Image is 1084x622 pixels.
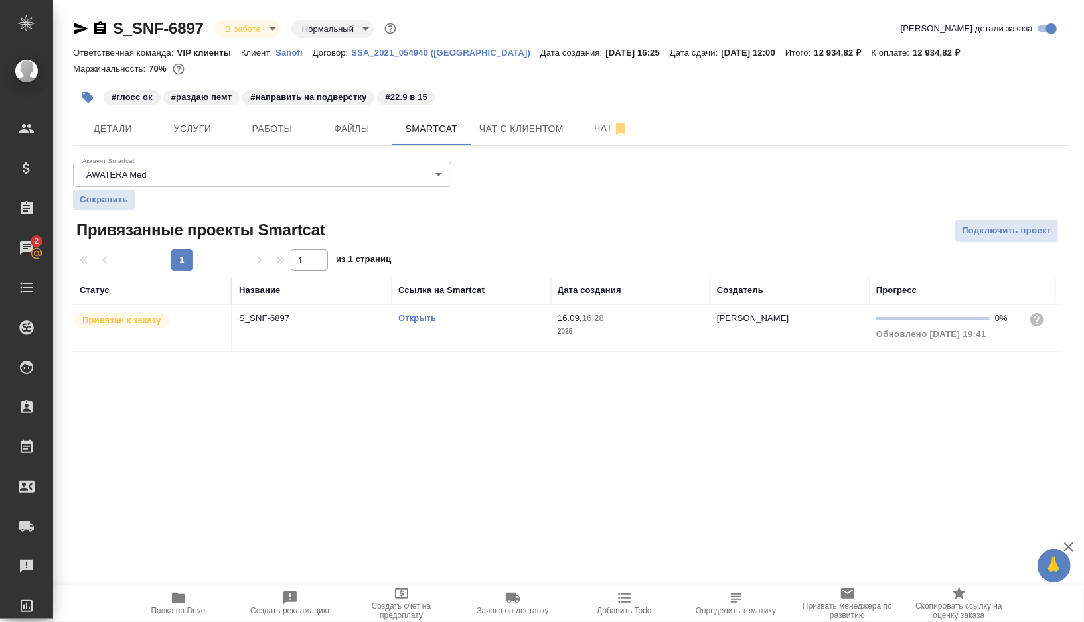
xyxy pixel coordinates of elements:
[398,313,436,323] a: Открыть
[123,585,234,622] button: Папка на Drive
[73,21,89,36] button: Скопировать ссылку для ЯМессенджера
[171,91,232,104] p: #раздаю пемт
[80,284,110,297] div: Статус
[239,284,280,297] div: Название
[102,91,162,102] span: глосс ок
[151,606,206,615] span: Папка на Drive
[597,606,651,615] span: Добавить Todo
[872,48,913,58] p: К оплате:
[962,223,1051,239] span: Подключить проект
[876,329,986,339] span: Обновлено [DATE] 19:41
[913,48,970,58] p: 12 934,82 ₽
[250,606,329,615] span: Создать рекламацию
[73,64,149,74] p: Маржинальность:
[234,585,346,622] button: Создать рекламацию
[955,219,1059,243] button: Подключить проект
[382,20,399,37] button: Доп статусы указывают на важность/срочность заказа
[313,48,352,58] p: Договор:
[73,83,102,112] button: Добавить тэг
[149,64,169,74] p: 70%
[239,312,385,325] p: S_SNF-6897
[80,193,128,206] span: Сохранить
[558,284,621,297] div: Дата создания
[291,20,374,38] div: В работе
[582,313,604,323] p: 16:28
[354,601,449,620] span: Создать счет на предоплату
[275,46,313,58] a: Sanofi
[1038,549,1071,582] button: 🙏
[113,19,204,37] a: S_SNF-6897
[558,325,704,338] p: 2025
[670,48,721,58] p: Дата сдачи:
[112,91,153,104] p: #глосс ок
[696,606,776,615] span: Определить тематику
[901,22,1033,35] span: [PERSON_NAME] детали заказа
[240,121,304,137] span: Работы
[3,231,50,265] a: 2
[613,121,629,137] svg: Отписаться
[221,23,265,34] button: В работе
[214,20,281,38] div: В работе
[721,48,785,58] p: [DATE] 12:00
[400,121,463,137] span: Smartcat
[457,585,569,622] button: Заявка на доставку
[580,120,643,137] span: Чат
[351,46,540,58] a: SSA_2021_054940 ([GEOGRAPHIC_DATA])
[162,91,242,102] span: раздаю пемт
[398,284,485,297] div: Ссылка на Smartcat
[876,284,917,297] div: Прогресс
[275,48,313,58] p: Sanofi
[298,23,358,34] button: Нормальный
[911,601,1007,620] span: Скопировать ссылку на оценку заказа
[336,251,392,271] span: из 1 страниц
[477,606,548,615] span: Заявка на доставку
[903,585,1015,622] button: Скопировать ссылку на оценку заказа
[717,284,763,297] div: Создатель
[82,169,151,180] button: AWATERA Med
[995,312,1018,325] div: 0%
[346,585,457,622] button: Создать счет на предоплату
[785,48,814,58] p: Итого:
[161,121,224,137] span: Услуги
[73,219,325,241] span: Привязанные проекты Smartcat
[241,48,275,58] p: Клиент:
[73,162,451,187] div: AWATERA Med
[73,190,135,210] button: Сохранить
[82,314,161,327] p: Привязан к заказу
[351,48,540,58] p: SSA_2021_054940 ([GEOGRAPHIC_DATA])
[792,585,903,622] button: Призвать менеджера по развитию
[385,91,427,104] p: #22.9 в 15
[26,235,46,248] span: 2
[170,60,187,78] button: 3211.44 RUB;
[540,48,605,58] p: Дата создания:
[605,48,670,58] p: [DATE] 16:25
[73,48,177,58] p: Ответственная команда:
[814,48,872,58] p: 12 934,82 ₽
[1043,552,1065,580] span: 🙏
[320,121,384,137] span: Файлы
[250,91,366,104] p: #направить на подверстку
[479,121,564,137] span: Чат с клиентом
[569,585,680,622] button: Добавить Todo
[800,601,895,620] span: Призвать менеджера по развитию
[558,313,582,323] p: 16.09,
[177,48,241,58] p: VIP клиенты
[92,21,108,36] button: Скопировать ссылку
[680,585,792,622] button: Определить тематику
[81,121,145,137] span: Детали
[376,91,436,102] span: 22.9 в 15
[717,313,789,323] p: [PERSON_NAME]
